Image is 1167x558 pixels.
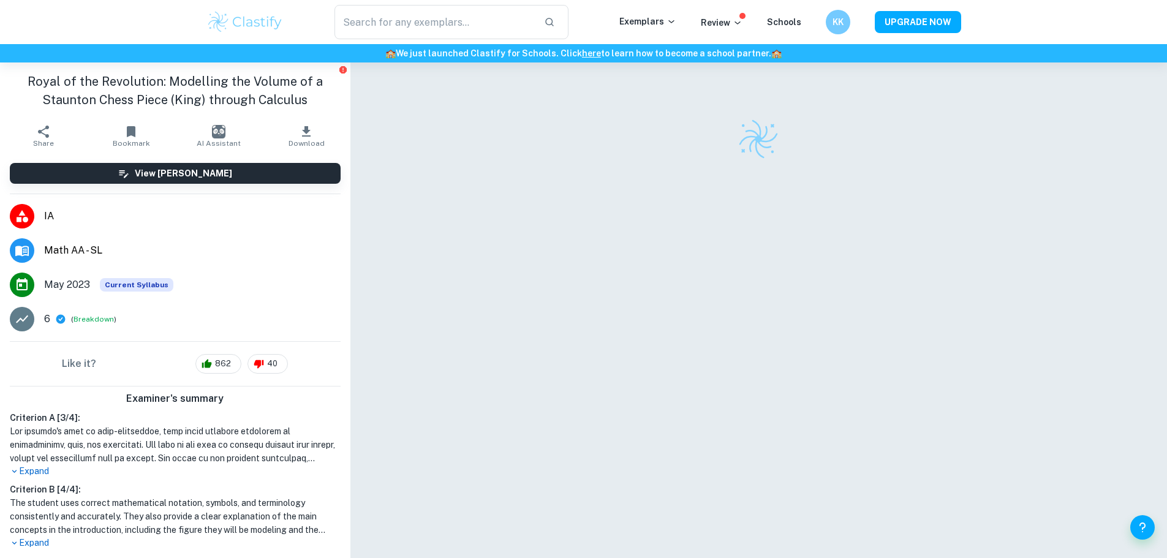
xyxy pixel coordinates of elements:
[135,167,232,180] h6: View [PERSON_NAME]
[10,424,341,465] h1: Lor ipsumdo's amet co adip-elitseddoe, temp incid utlabore etdolorem al enimadminimv, quis, nos e...
[10,483,341,496] h6: Criterion B [ 4 / 4 ]:
[2,47,1165,60] h6: We just launched Clastify for Schools. Click to learn how to become a school partner.
[44,312,50,326] p: 6
[875,11,961,33] button: UPGRADE NOW
[33,139,54,148] span: Share
[74,314,114,325] button: Breakdown
[701,16,742,29] p: Review
[212,125,225,138] img: AI Assistant
[247,354,288,374] div: 40
[44,209,341,224] span: IA
[771,48,782,58] span: 🏫
[10,496,341,537] h1: The student uses correct mathematical notation, symbols, and terminology consistently and accurat...
[5,391,346,406] h6: Examiner's summary
[10,465,341,478] p: Expand
[619,15,676,28] p: Exemplars
[100,278,173,292] span: Current Syllabus
[62,356,96,371] h6: Like it?
[113,139,150,148] span: Bookmark
[206,10,284,34] img: Clastify logo
[71,314,116,325] span: ( )
[10,163,341,184] button: View [PERSON_NAME]
[44,243,341,258] span: Math AA - SL
[334,5,535,39] input: Search for any exemplars...
[10,537,341,549] p: Expand
[767,17,801,27] a: Schools
[10,72,341,109] h1: Royal of the Revolution: Modelling the Volume of a Staunton Chess Piece (King) through Calculus
[831,15,845,29] h6: KK
[195,354,241,374] div: 862
[582,48,601,58] a: here
[10,411,341,424] h6: Criterion A [ 3 / 4 ]:
[1130,515,1155,540] button: Help and Feedback
[197,139,241,148] span: AI Assistant
[88,119,175,153] button: Bookmark
[289,139,325,148] span: Download
[260,358,284,370] span: 40
[385,48,396,58] span: 🏫
[175,119,263,153] button: AI Assistant
[44,277,90,292] span: May 2023
[339,65,348,74] button: Report issue
[263,119,350,153] button: Download
[100,278,173,292] div: This exemplar is based on the current syllabus. Feel free to refer to it for inspiration/ideas wh...
[826,10,850,34] button: KK
[737,118,780,160] img: Clastify logo
[208,358,238,370] span: 862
